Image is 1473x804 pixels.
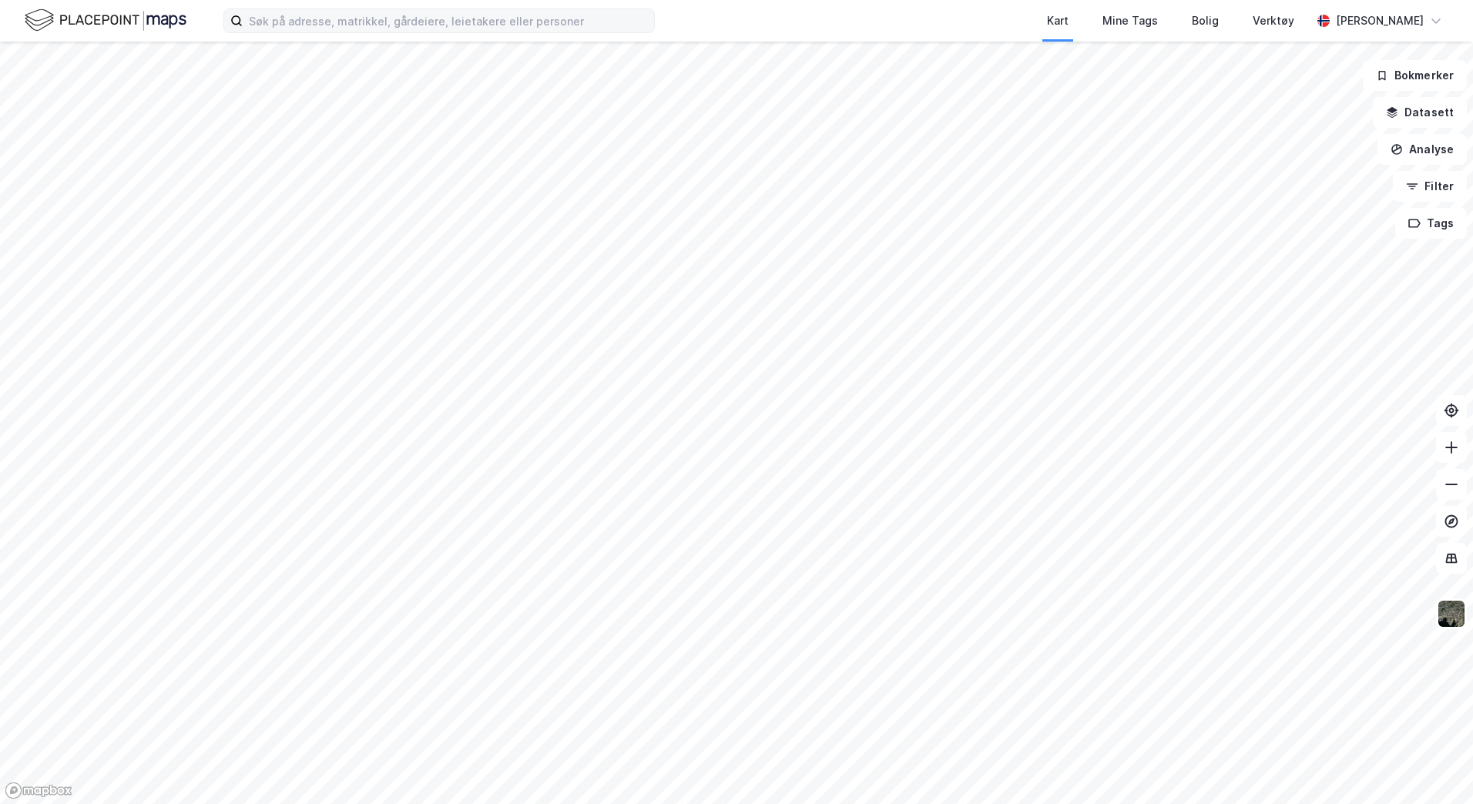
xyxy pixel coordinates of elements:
div: Verktøy [1253,12,1294,30]
div: Kart [1047,12,1069,30]
input: Søk på adresse, matrikkel, gårdeiere, leietakere eller personer [243,9,654,32]
div: Mine Tags [1102,12,1158,30]
div: Kontrollprogram for chat [1396,730,1473,804]
div: Bolig [1192,12,1219,30]
img: logo.f888ab2527a4732fd821a326f86c7f29.svg [25,7,186,34]
div: [PERSON_NAME] [1336,12,1424,30]
iframe: Chat Widget [1396,730,1473,804]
